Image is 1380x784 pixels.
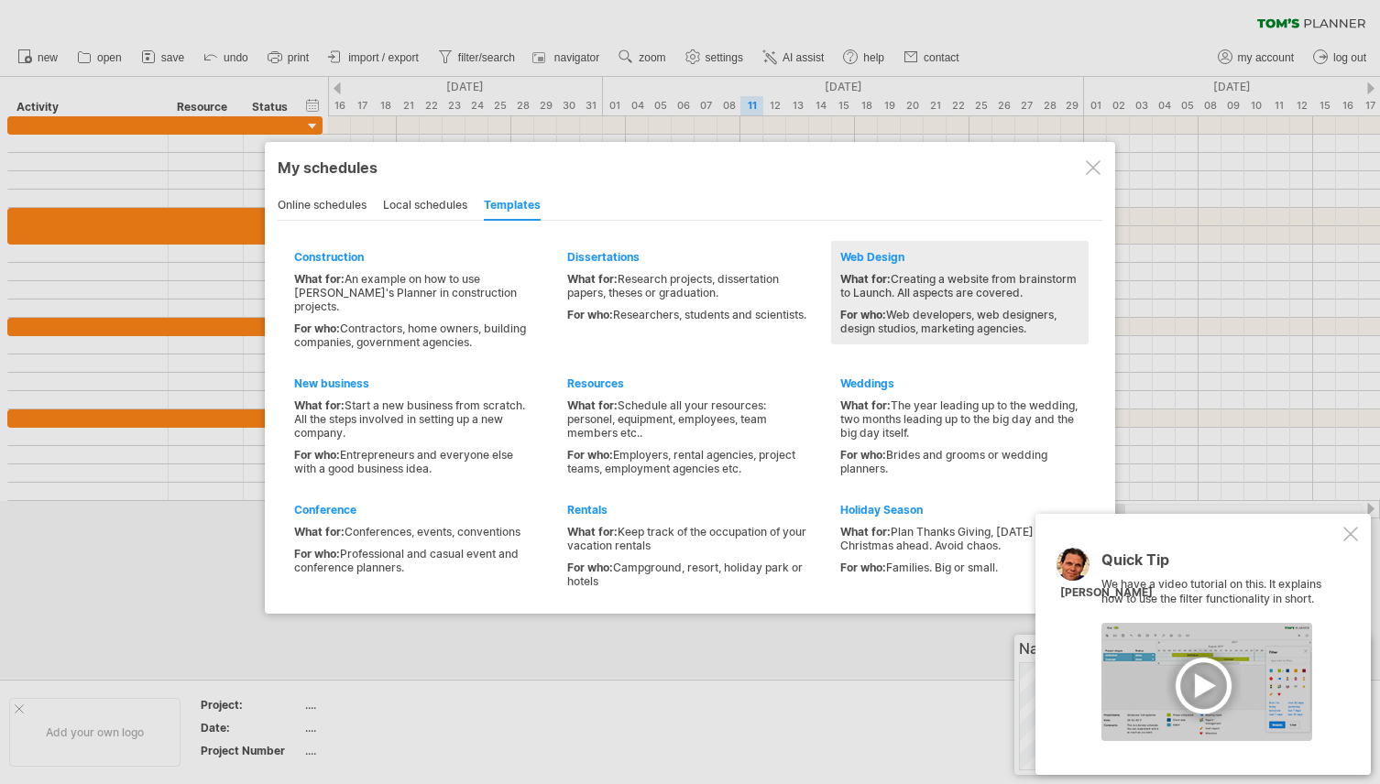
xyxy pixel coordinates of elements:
div: Conferences, events, conventions [294,525,533,539]
span: For who: [840,308,886,321]
div: An example on how to use [PERSON_NAME]'s Planner in construction projects. [294,272,533,313]
span: What for: [840,398,891,412]
span: What for: [294,525,345,539]
div: Campground, resort, holiday park or hotels [567,561,806,588]
span: What for: [567,398,618,412]
span: What for: [840,525,891,539]
div: Resources [567,376,806,390]
div: Holiday Season [840,503,1079,517]
div: [PERSON_NAME] [1060,585,1153,601]
div: New business [294,376,533,390]
div: online schedules [278,191,367,221]
span: For who: [294,448,340,462]
div: Employers, rental agencies, project teams, employment agencies etc. [567,448,806,475]
div: Keep track of the occupation of your vacation rentals [567,525,806,552]
span: For who: [294,321,340,335]
div: My schedules [278,158,1102,177]
div: Researchers, students and scientists. [567,308,806,321]
div: We have a video tutorial on this. It explains how to use the filter functionality in short. [1101,552,1340,741]
div: Web Design [840,250,1079,264]
span: What for: [567,272,618,286]
div: templates [484,191,541,221]
div: Weddings [840,376,1079,390]
div: Quick Tip [1101,552,1340,577]
div: Research projects, dissertation papers, theses or graduation. [567,272,806,299]
span: For who: [840,448,886,462]
div: Creating a website from brainstorm to Launch. All aspects are covered. [840,272,1079,299]
div: local schedules [383,191,467,221]
div: Dissertations [567,250,806,264]
span: What for: [840,272,891,286]
div: Contractors, home owners, building companies, government agencies. [294,321,533,349]
span: What for: [567,525,618,539]
span: What for: [294,398,345,412]
span: What for: [294,272,345,286]
div: Rentals [567,503,806,517]
span: For who: [567,448,613,462]
div: Start a new business from scratch. All the steps involved in setting up a new company. [294,398,533,440]
div: Professional and casual event and conference planners. [294,547,533,574]
span: For who: [840,561,886,574]
div: Web developers, web designers, design studios, marketing agencies. [840,308,1079,335]
div: The year leading up to the wedding, two months leading up to the big day and the big day itself. [840,398,1079,440]
div: Brides and grooms or wedding planners. [840,448,1079,475]
div: Schedule all your resources: personel, equipment, employees, team members etc.. [567,398,806,440]
div: Entrepreneurs and everyone else with a good business idea. [294,448,533,475]
span: For who: [567,561,613,574]
span: For who: [294,547,340,561]
span: For who: [567,308,613,321]
div: Families. Big or small. [840,561,1079,574]
div: Construction [294,250,533,264]
div: Conference [294,503,533,517]
div: Plan Thanks Giving, [DATE] and Christmas ahead. Avoid chaos. [840,525,1079,552]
